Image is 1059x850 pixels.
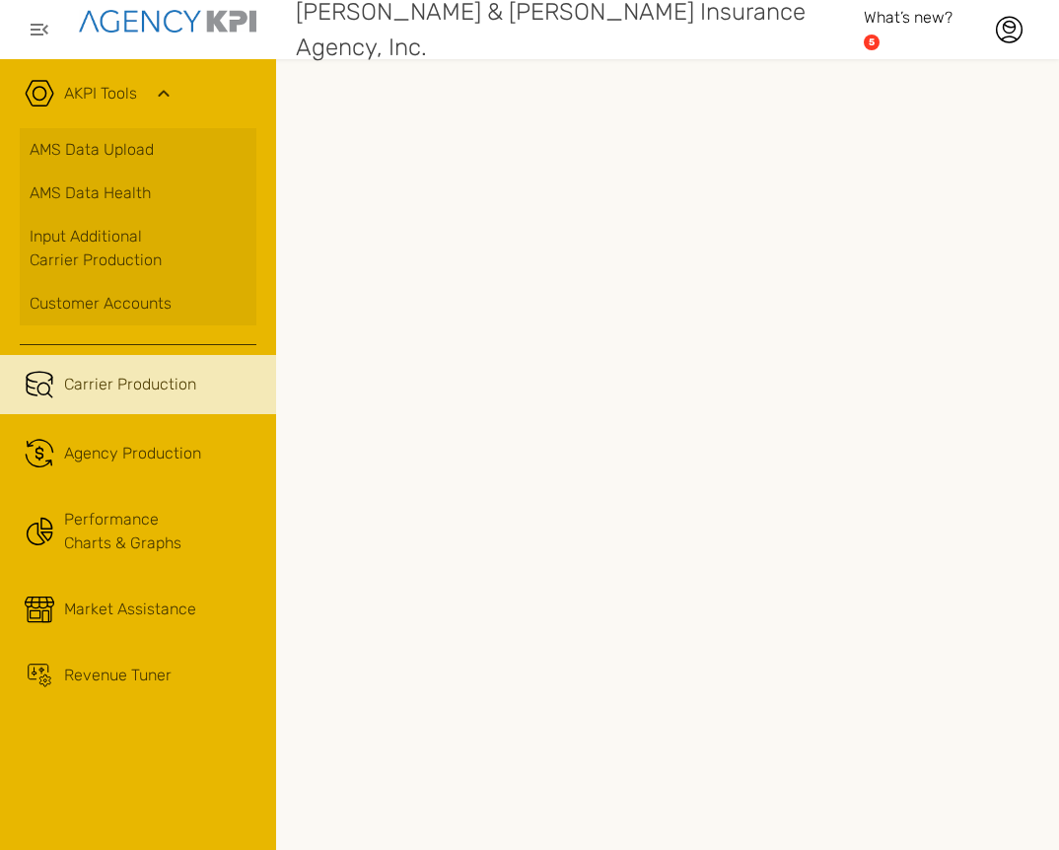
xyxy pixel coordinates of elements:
a: Input AdditionalCarrier Production [20,215,256,282]
span: Agency Production [64,442,201,465]
span: Revenue Tuner [64,664,172,687]
a: Customer Accounts [20,282,256,325]
span: What’s new? [864,8,953,27]
a: AMS Data Upload [20,128,256,172]
a: 5 [864,35,880,50]
a: AKPI Tools [64,82,137,106]
span: AMS Data Health [30,181,151,205]
div: Customer Accounts [30,292,247,316]
span: Carrier Production [64,373,196,396]
span: Market Assistance [64,598,196,621]
text: 5 [869,36,875,47]
img: agencykpi-logo-550x69-2d9e3fa8.png [79,10,256,33]
a: AMS Data Health [20,172,256,215]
